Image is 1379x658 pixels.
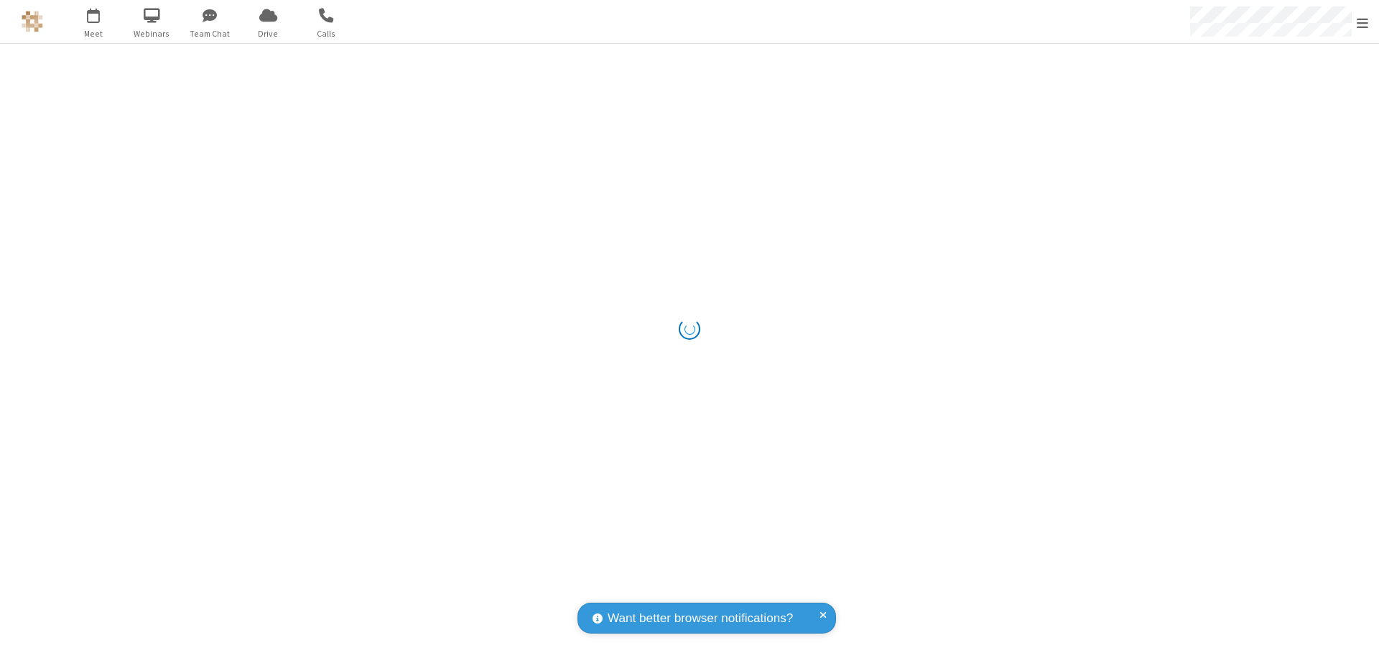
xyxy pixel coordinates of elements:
[183,27,237,40] span: Team Chat
[608,609,793,628] span: Want better browser notifications?
[125,27,179,40] span: Webinars
[22,11,43,32] img: QA Selenium DO NOT DELETE OR CHANGE
[300,27,353,40] span: Calls
[241,27,295,40] span: Drive
[67,27,121,40] span: Meet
